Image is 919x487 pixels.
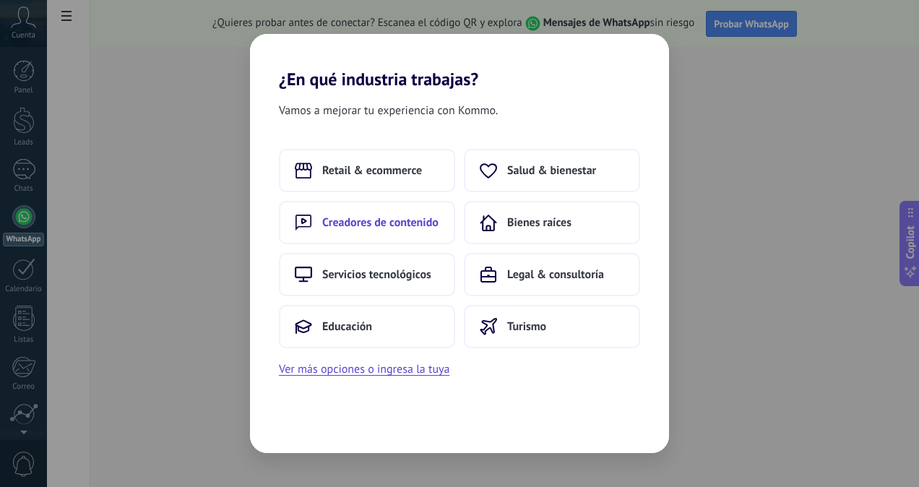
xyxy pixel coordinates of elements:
button: Bienes raíces [464,201,640,244]
h2: ¿En qué industria trabajas? [250,34,669,90]
span: Legal & consultoría [507,267,604,282]
span: Turismo [507,319,546,334]
button: Servicios tecnológicos [279,253,455,296]
span: Creadores de contenido [322,215,439,230]
button: Salud & bienestar [464,149,640,192]
button: Creadores de contenido [279,201,455,244]
span: Servicios tecnológicos [322,267,431,282]
button: Retail & ecommerce [279,149,455,192]
span: Salud & bienestar [507,163,596,178]
span: Educación [322,319,372,334]
span: Bienes raíces [507,215,571,230]
span: Retail & ecommerce [322,163,422,178]
button: Ver más opciones o ingresa la tuya [279,360,449,379]
button: Turismo [464,305,640,348]
button: Educación [279,305,455,348]
span: Vamos a mejorar tu experiencia con Kommo. [279,101,498,120]
button: Legal & consultoría [464,253,640,296]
